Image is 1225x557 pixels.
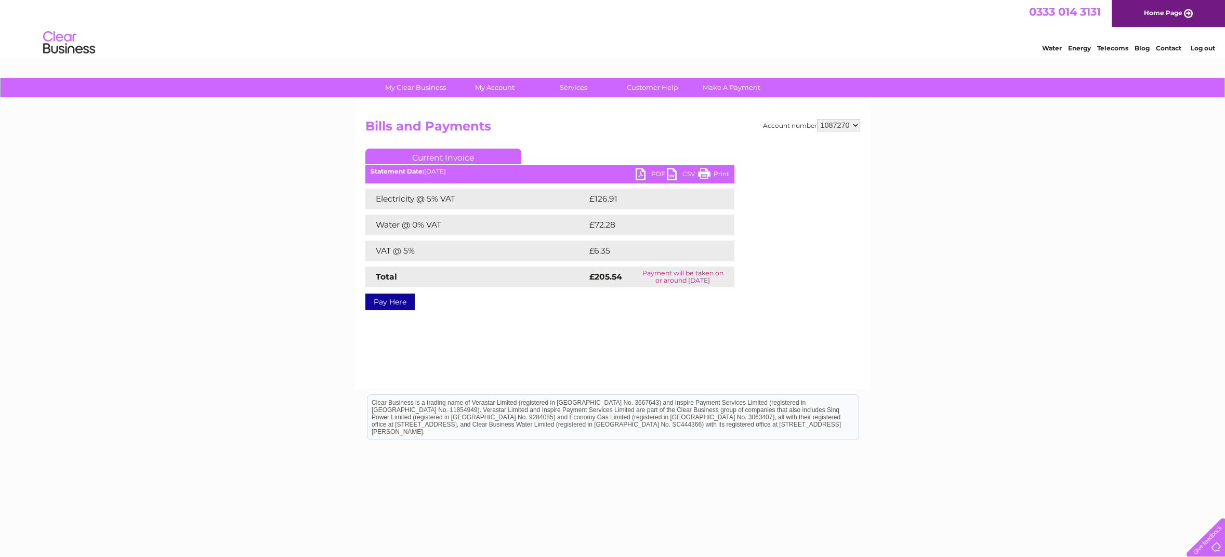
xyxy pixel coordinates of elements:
h2: Bills and Payments [365,119,860,139]
a: PDF [636,168,667,183]
a: Log out [1191,44,1215,52]
td: £72.28 [587,215,713,235]
td: Water @ 0% VAT [365,215,587,235]
strong: Total [376,272,397,282]
a: 0333 014 3131 [1029,5,1101,18]
div: [DATE] [365,168,734,175]
td: £126.91 [587,189,715,209]
a: Telecoms [1097,44,1128,52]
a: Customer Help [610,78,695,97]
a: Water [1042,44,1062,52]
td: Electricity @ 5% VAT [365,189,587,209]
div: Account number [763,119,860,131]
a: Contact [1156,44,1181,52]
a: Current Invoice [365,149,521,164]
strong: £205.54 [589,272,622,282]
b: Statement Date: [371,167,424,175]
a: Energy [1068,44,1091,52]
a: Services [531,78,616,97]
a: CSV [667,168,698,183]
a: My Clear Business [373,78,458,97]
a: Print [698,168,729,183]
div: Clear Business is a trading name of Verastar Limited (registered in [GEOGRAPHIC_DATA] No. 3667643... [367,6,859,50]
td: £6.35 [587,241,710,261]
td: Payment will be taken on or around [DATE] [631,267,734,287]
a: Make A Payment [689,78,774,97]
a: Pay Here [365,294,415,310]
img: logo.png [43,27,96,59]
a: Blog [1135,44,1150,52]
td: VAT @ 5% [365,241,587,261]
a: My Account [452,78,537,97]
